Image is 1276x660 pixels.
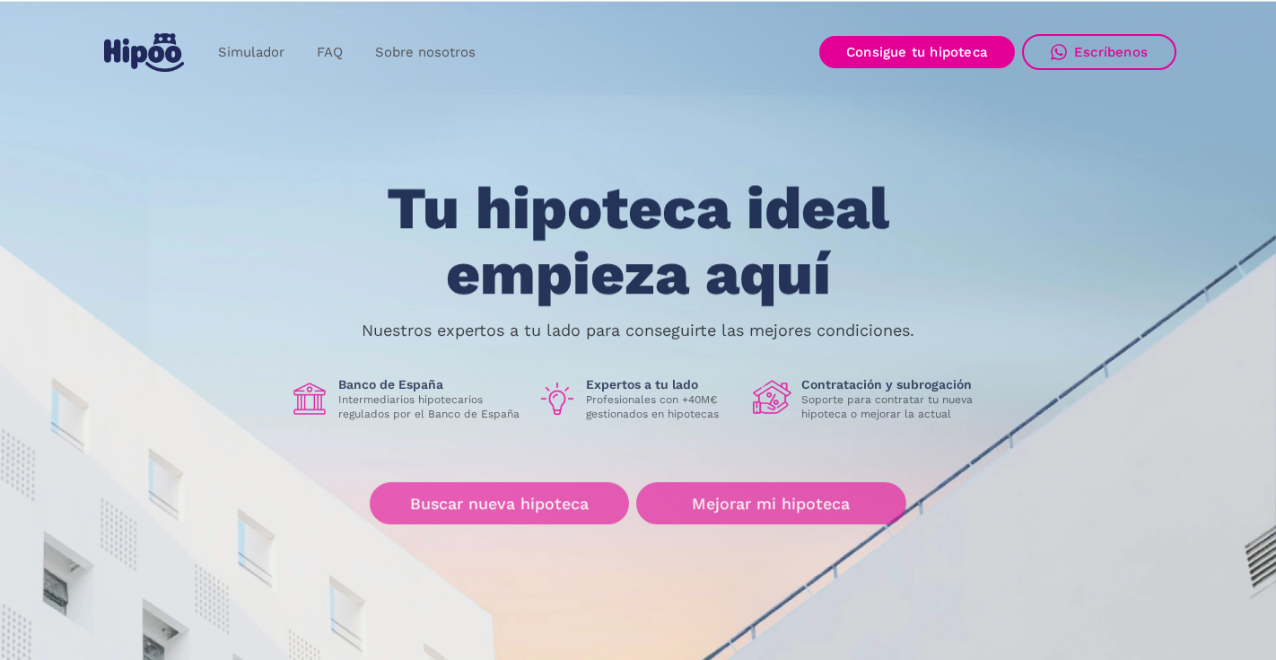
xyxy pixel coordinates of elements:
a: Consigue tu hipoteca [819,36,1015,68]
a: Buscar nueva hipoteca [370,483,629,525]
h1: Tu hipoteca ideal empieza aquí [298,177,978,307]
a: home [100,26,188,79]
a: Simulador [202,35,301,70]
div: Escríbenos [1074,44,1148,60]
a: Sobre nosotros [359,35,492,70]
p: Soporte para contratar tu nueva hipoteca o mejorar la actual [801,392,986,421]
h1: Expertos a tu lado [586,376,739,392]
a: Escríbenos [1022,34,1176,70]
p: Nuestros expertos a tu lado para conseguirte las mejores condiciones. [362,323,914,338]
h1: Contratación y subrogación [801,376,986,392]
a: FAQ [301,35,359,70]
p: Intermediarios hipotecarios regulados por el Banco de España [338,392,523,421]
a: Mejorar mi hipoteca [636,483,906,525]
p: Profesionales con +40M€ gestionados en hipotecas [586,392,739,421]
h1: Banco de España [338,376,523,392]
